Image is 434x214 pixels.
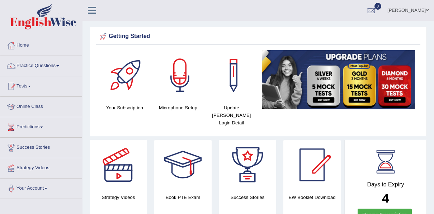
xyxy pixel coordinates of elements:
[98,31,419,42] div: Getting Started
[382,191,389,205] b: 4
[0,97,82,115] a: Online Class
[0,179,82,196] a: Your Account
[374,3,382,10] span: 0
[90,194,147,201] h4: Strategy Videos
[154,194,212,201] h4: Book PTE Exam
[0,138,82,156] a: Success Stories
[208,104,255,127] h4: Update [PERSON_NAME] Login Detail
[0,35,82,53] a: Home
[0,117,82,135] a: Predictions
[155,104,201,111] h4: Microphone Setup
[283,194,341,201] h4: EW Booklet Download
[219,194,276,201] h4: Success Stories
[0,158,82,176] a: Strategy Videos
[353,181,419,188] h4: Days to Expiry
[102,104,148,111] h4: Your Subscription
[0,76,82,94] a: Tests
[262,50,415,109] img: small5.jpg
[0,56,82,74] a: Practice Questions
